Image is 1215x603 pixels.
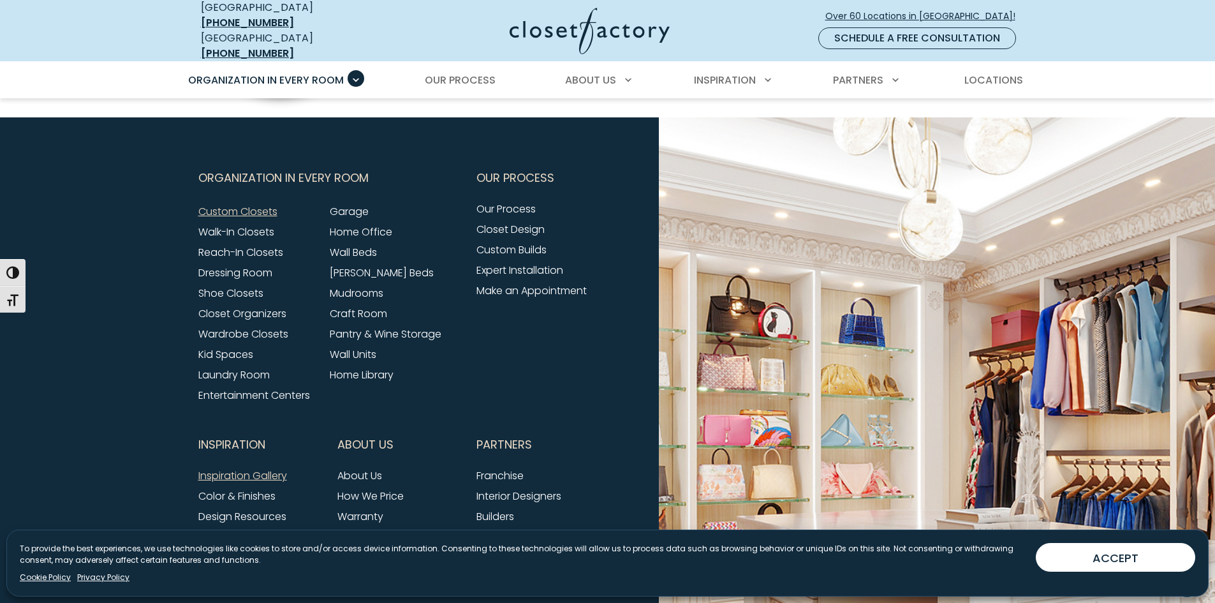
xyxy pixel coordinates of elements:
button: Footer Subnav Button - Partners [476,429,600,461]
a: Builders [476,509,514,524]
a: How We Price [337,489,404,503]
a: [PERSON_NAME] Beds [330,265,434,280]
button: Footer Subnav Button - Inspiration [198,429,322,461]
a: Design Resources [198,509,286,524]
span: Over 60 Locations in [GEOGRAPHIC_DATA]! [825,10,1026,23]
a: Home Library [330,368,394,382]
a: Pantry & Wine Storage [330,327,441,341]
a: Over 60 Locations in [GEOGRAPHIC_DATA]! [825,5,1026,27]
a: [PHONE_NUMBER] [201,15,294,30]
button: Footer Subnav Button - Organization in Every Room [198,162,461,194]
span: Locations [964,73,1023,87]
a: Mudrooms [330,286,383,301]
span: About Us [337,429,394,461]
button: Footer Subnav Button - Our Process [476,162,600,194]
span: Organization in Every Room [188,73,344,87]
a: Wardrobe Closets [198,327,288,341]
a: Interior Designers [476,489,561,503]
a: Custom Builds [476,242,547,257]
span: Partners [476,429,532,461]
a: Walk-In Closets [198,225,274,239]
p: To provide the best experiences, we use technologies like cookies to store and/or access device i... [20,543,1026,566]
a: Our Process [476,202,536,216]
a: Privacy Policy [77,572,129,583]
a: Home Office [330,225,392,239]
a: Franchise [476,468,524,483]
a: Craft Room [330,306,387,321]
a: Schedule a Free Consultation [818,27,1016,49]
a: Reach-In Closets [198,245,283,260]
span: Inspiration [198,429,265,461]
span: Our Process [476,162,554,194]
a: Garage [330,204,369,219]
a: Kid Spaces [198,347,253,362]
a: Warranty [337,509,383,524]
a: About Us [337,468,382,483]
span: Our Process [425,73,496,87]
nav: Primary Menu [179,63,1036,98]
div: [GEOGRAPHIC_DATA] [201,31,386,61]
span: Organization in Every Room [198,162,369,194]
a: Dressing Room [198,265,272,280]
button: Footer Subnav Button - About Us [337,429,461,461]
span: About Us [565,73,616,87]
span: Partners [833,73,883,87]
a: Closet Design [476,222,545,237]
a: Wall Beds [330,245,377,260]
a: Entertainment Centers [198,388,310,403]
img: Closet Factory Logo [510,8,670,54]
a: Expert Installation [476,263,563,278]
button: ACCEPT [1036,543,1195,572]
a: Laundry Room [198,368,270,382]
a: Shoe Closets [198,286,263,301]
a: Color & Finishes [198,489,276,503]
a: Custom Closets [198,204,277,219]
a: Make an Appointment [476,283,587,298]
a: Wall Units [330,347,376,362]
a: Cookie Policy [20,572,71,583]
a: Closet Organizers [198,306,286,321]
span: Inspiration [694,73,756,87]
a: Inspiration Gallery [198,468,287,483]
a: [PHONE_NUMBER] [201,46,294,61]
